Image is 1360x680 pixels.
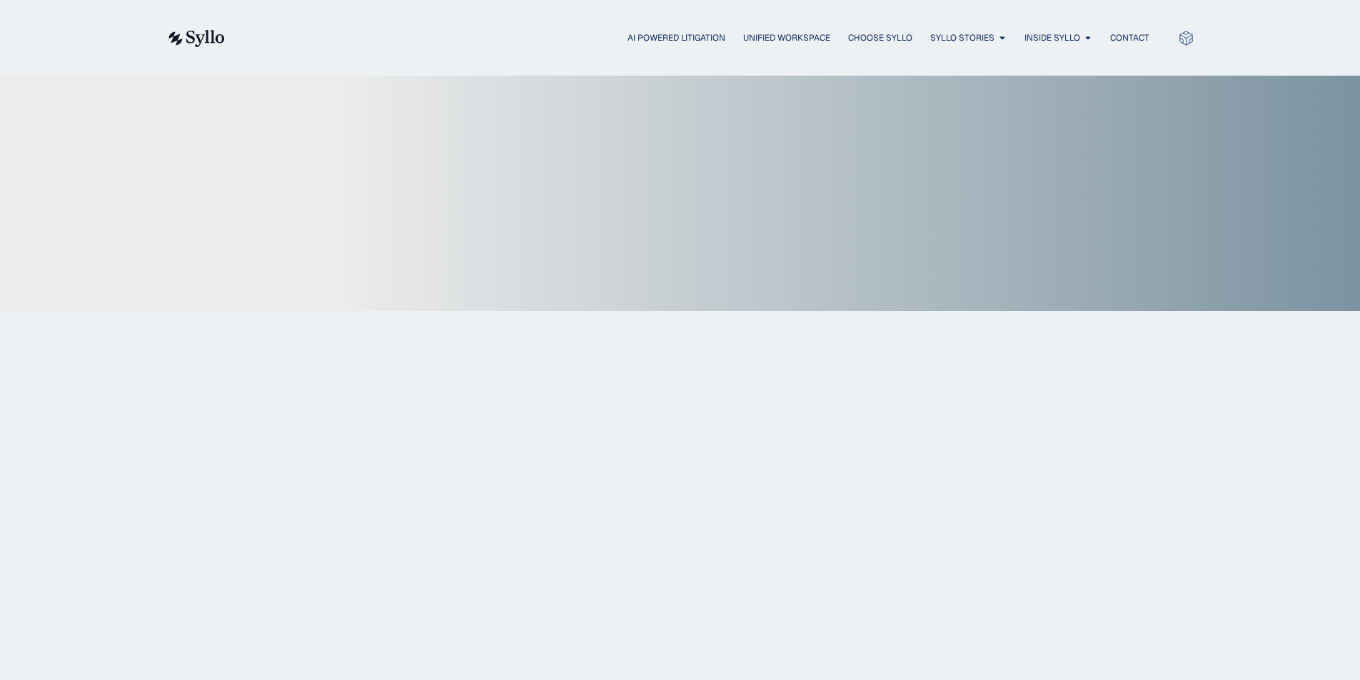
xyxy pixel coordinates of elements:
[848,31,912,44] a: Choose Syllo
[628,31,725,44] a: AI Powered Litigation
[166,30,225,47] img: syllo
[1024,31,1080,44] a: Inside Syllo
[930,31,994,44] a: Syllo Stories
[1110,31,1149,44] a: Contact
[253,31,1149,45] nav: Menu
[253,31,1149,45] div: Menu Toggle
[743,31,830,44] a: Unified Workspace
